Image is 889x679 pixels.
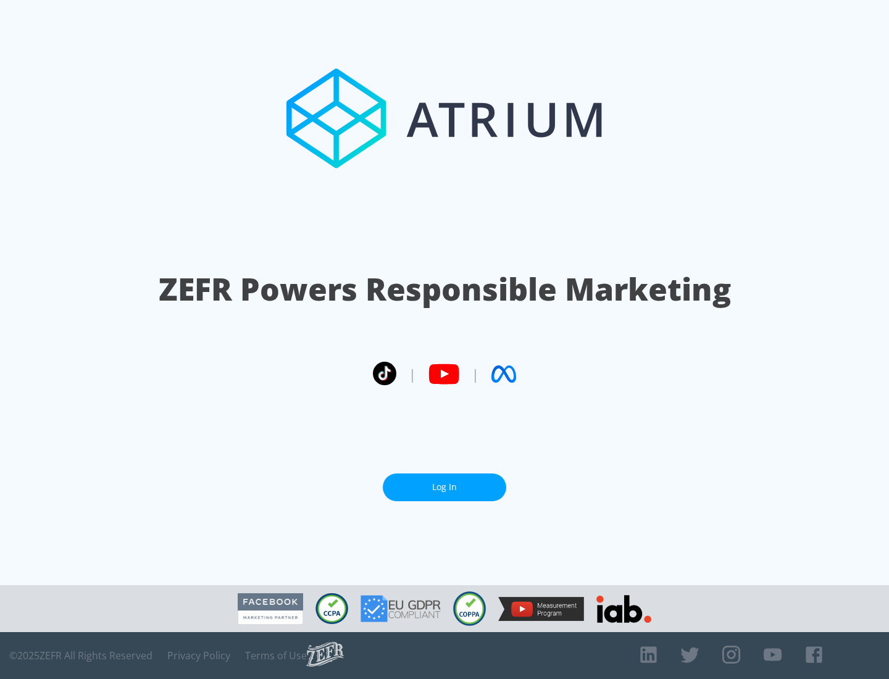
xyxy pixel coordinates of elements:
span: | [472,365,479,383]
span: © 2025 ZEFR All Rights Reserved [9,649,152,662]
img: COPPA Compliant [453,591,486,626]
img: GDPR Compliant [361,595,441,622]
a: Terms of Use [245,649,307,662]
img: Facebook Marketing Partner [238,593,303,625]
a: Privacy Policy [167,649,230,662]
img: CCPA Compliant [315,593,348,624]
img: IAB [596,595,651,623]
a: Log In [383,473,506,501]
span: | [409,365,416,383]
img: YouTube Measurement Program [498,597,584,621]
h1: ZEFR Powers Responsible Marketing [159,268,731,310]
